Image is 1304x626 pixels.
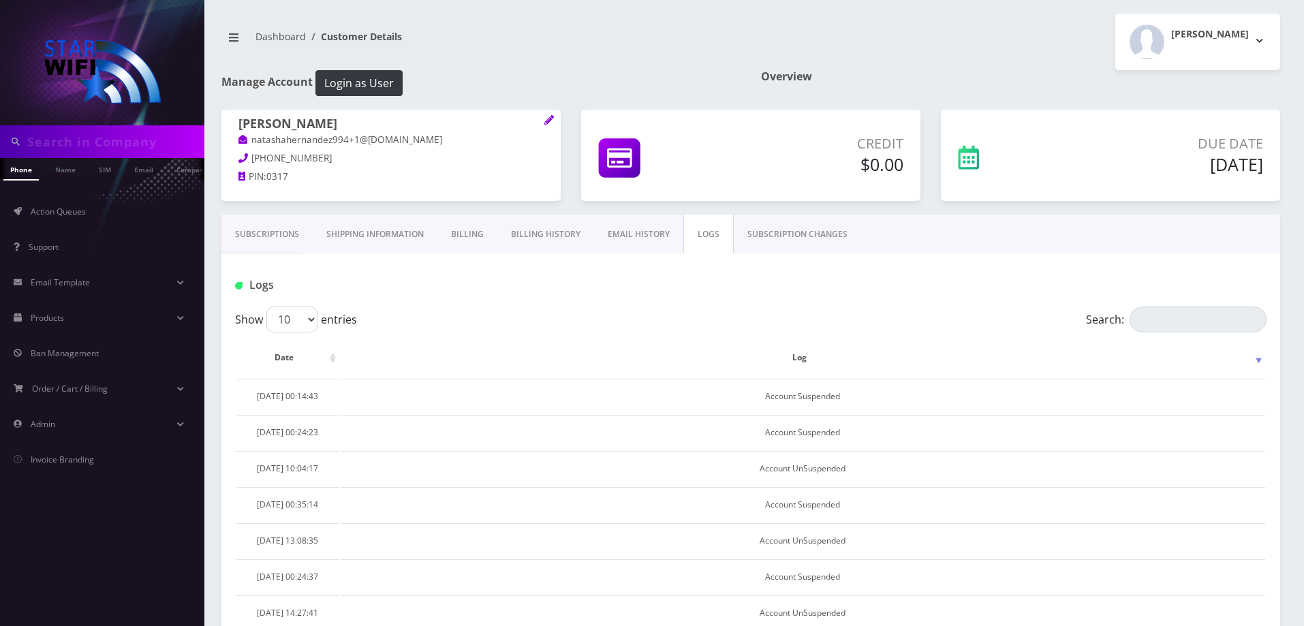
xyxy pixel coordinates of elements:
a: Dashboard [255,30,306,43]
a: natashahernandez994+1@[DOMAIN_NAME] [238,134,442,147]
h2: [PERSON_NAME] [1171,29,1249,40]
h1: Manage Account [221,70,741,96]
a: LOGS [683,215,734,254]
button: Login as User [315,70,403,96]
td: [DATE] 00:14:43 [236,379,339,413]
span: [PHONE_NUMBER] [251,152,332,164]
a: Email [127,158,160,179]
td: Account Suspended [341,379,1265,413]
h1: Logs [235,279,565,292]
th: Date: activate to sort column ascending [236,338,339,377]
td: Account Suspended [341,559,1265,594]
td: [DATE] 00:24:23 [236,415,339,450]
td: Account Suspended [341,415,1265,450]
span: Invoice Branding [31,454,94,465]
a: PIN: [238,170,266,184]
span: Support [29,241,59,253]
button: [PERSON_NAME] [1115,14,1280,70]
a: EMAIL HISTORY [594,215,683,254]
h1: Overview [761,70,1280,83]
td: Account UnSuspended [341,451,1265,486]
span: Admin [31,418,55,430]
a: Phone [3,158,39,181]
span: Ban Management [31,347,99,359]
h1: [PERSON_NAME] [238,116,544,133]
input: Search in Company [27,129,201,155]
span: Email Template [31,277,90,288]
label: Search: [1086,307,1267,332]
a: Billing [437,215,497,254]
span: 0317 [266,170,288,183]
img: StarWiFi [41,37,164,105]
td: [DATE] 13:08:35 [236,523,339,558]
span: Products [31,312,64,324]
a: SUBSCRIPTION CHANGES [734,215,861,254]
a: SIM [92,158,118,179]
label: Show entries [235,307,357,332]
nav: breadcrumb [221,22,741,61]
a: Billing History [497,215,594,254]
a: Company [170,158,215,179]
input: Search: [1130,307,1267,332]
td: Account Suspended [341,487,1265,522]
td: [DATE] 00:24:37 [236,559,339,594]
h5: [DATE] [1066,154,1263,174]
td: Account UnSuspended [341,523,1265,558]
p: Due Date [1066,134,1263,154]
a: Login as User [313,74,403,89]
h5: $0.00 [734,154,903,174]
span: Action Queues [31,206,86,217]
p: Credit [734,134,903,154]
td: [DATE] 10:04:17 [236,451,339,486]
a: Subscriptions [221,215,313,254]
select: Showentries [266,307,317,332]
a: Shipping Information [313,215,437,254]
a: Name [48,158,82,179]
li: Customer Details [306,29,402,44]
span: Order / Cart / Billing [32,383,108,394]
td: [DATE] 00:35:14 [236,487,339,522]
th: Log: activate to sort column ascending [341,338,1265,377]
